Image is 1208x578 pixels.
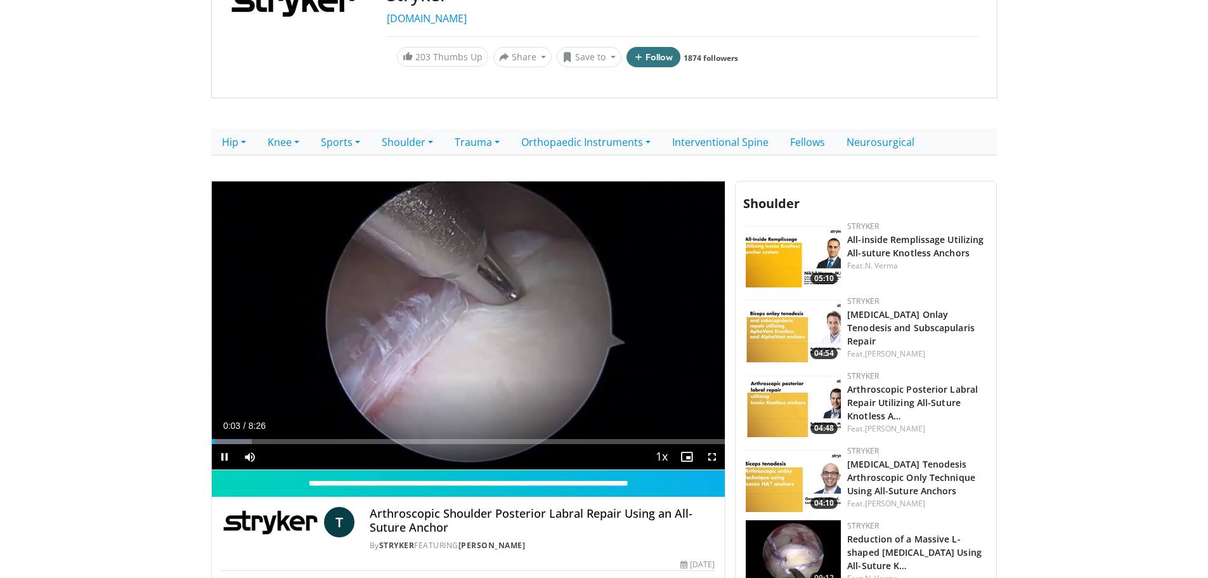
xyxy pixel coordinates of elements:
div: By FEATURING [370,540,715,551]
span: 05:10 [810,273,838,284]
a: [PERSON_NAME] [865,423,925,434]
img: Stryker [222,507,319,537]
a: Shoulder [371,129,444,155]
a: Stryker [847,296,879,306]
div: [DATE] [680,559,715,570]
a: [PERSON_NAME] [865,348,925,359]
a: Neurosurgical [836,129,925,155]
a: [PERSON_NAME] [458,540,526,551]
button: Follow [627,47,681,67]
a: All-inside Remplissage Utilizing All-suture Knotless Anchors [847,233,984,259]
button: Save to [557,47,621,67]
a: Knee [257,129,310,155]
div: Feat. [847,498,986,509]
a: Orthopaedic Instruments [510,129,661,155]
span: 04:10 [810,497,838,509]
a: Interventional Spine [661,129,779,155]
div: Feat. [847,423,986,435]
a: 05:10 [746,221,841,287]
a: Sports [310,129,371,155]
button: Share [493,47,552,67]
img: d2f6a426-04ef-449f-8186-4ca5fc42937c.150x105_q85_crop-smart_upscale.jpg [746,371,841,437]
a: Stryker [379,540,415,551]
h4: Arthroscopic Shoulder Posterior Labral Repair Using an All-Suture Anchor [370,507,715,534]
button: Fullscreen [699,444,725,470]
a: Hip [211,129,257,155]
img: f0e53f01-d5db-4f12-81ed-ecc49cba6117.150x105_q85_crop-smart_upscale.jpg [746,296,841,362]
a: T [324,507,354,537]
img: 0dbaa052-54c8-49be-8279-c70a6c51c0f9.150x105_q85_crop-smart_upscale.jpg [746,221,841,287]
img: dd3c9599-9b8f-4523-a967-19256dd67964.150x105_q85_crop-smart_upscale.jpg [746,445,841,512]
div: Feat. [847,348,986,360]
div: Feat. [847,260,986,272]
a: Stryker [847,445,879,456]
a: 203 Thumbs Up [397,47,488,67]
span: 0:03 [223,421,240,431]
a: [MEDICAL_DATA] Onlay Tenodesis and Subscapularis Repair [847,308,975,347]
button: Pause [212,444,237,470]
a: [PERSON_NAME] [865,498,925,509]
span: Shoulder [743,195,800,212]
div: Progress Bar [212,439,725,444]
a: 04:10 [746,445,841,512]
a: N. Verma [865,260,899,271]
a: Reduction of a Massive L-shaped [MEDICAL_DATA] Using All-Suture K… [847,533,982,572]
a: 1874 followers [684,53,738,63]
a: Stryker [847,371,879,381]
a: [DOMAIN_NAME] [387,11,467,25]
a: 04:54 [746,296,841,362]
a: 04:48 [746,371,841,437]
button: Mute [237,444,263,470]
a: Stryker [847,520,879,531]
a: [MEDICAL_DATA] Tenodesis Arthroscopic Only Technique Using All-Suture Anchors [847,458,975,497]
span: / [244,421,246,431]
a: Arthroscopic Posterior Labral Repair Utilizing All-Suture Knotless A… [847,383,978,422]
a: Fellows [779,129,836,155]
span: 203 [415,51,431,63]
span: 04:54 [810,348,838,359]
span: 8:26 [249,421,266,431]
button: Playback Rate [649,444,674,470]
a: Trauma [444,129,510,155]
a: Stryker [847,221,879,232]
video-js: Video Player [212,181,725,471]
button: Enable picture-in-picture mode [674,444,699,470]
span: 04:48 [810,423,838,434]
